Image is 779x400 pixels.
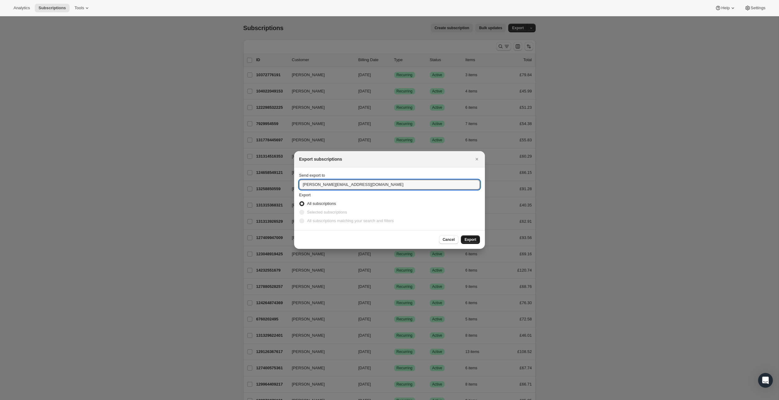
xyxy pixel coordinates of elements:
[299,193,311,197] span: Export
[35,4,70,12] button: Subscriptions
[461,235,480,244] button: Export
[71,4,94,12] button: Tools
[473,155,481,163] button: Close
[758,373,773,388] div: Open Intercom Messenger
[465,237,476,242] span: Export
[307,210,347,214] span: Selected subscriptions
[299,156,342,162] h2: Export subscriptions
[711,4,739,12] button: Help
[741,4,769,12] button: Settings
[443,237,455,242] span: Cancel
[14,6,30,10] span: Analytics
[751,6,765,10] span: Settings
[10,4,34,12] button: Analytics
[721,6,729,10] span: Help
[307,201,336,206] span: All subscriptions
[299,173,325,178] span: Send export to
[38,6,66,10] span: Subscriptions
[74,6,84,10] span: Tools
[307,218,394,223] span: All subscriptions matching your search and filters
[439,235,458,244] button: Cancel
